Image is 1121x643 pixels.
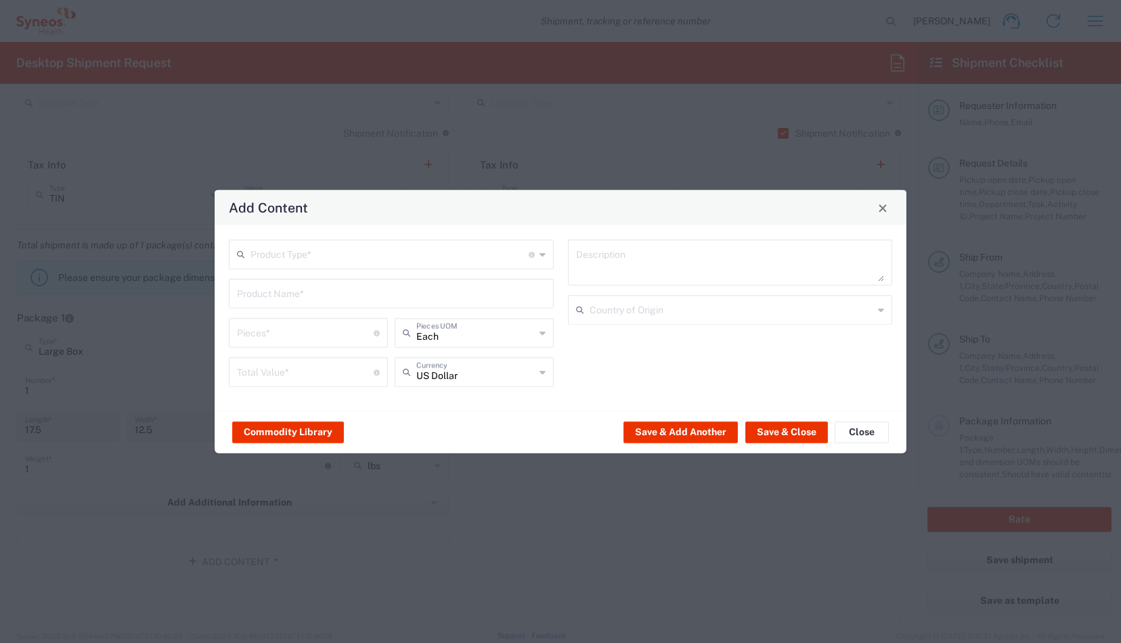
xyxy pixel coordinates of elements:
[745,421,828,443] button: Save & Close
[623,421,738,443] button: Save & Add Another
[232,421,344,443] button: Commodity Library
[873,198,892,217] button: Close
[229,198,308,217] h4: Add Content
[835,421,889,443] button: Close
